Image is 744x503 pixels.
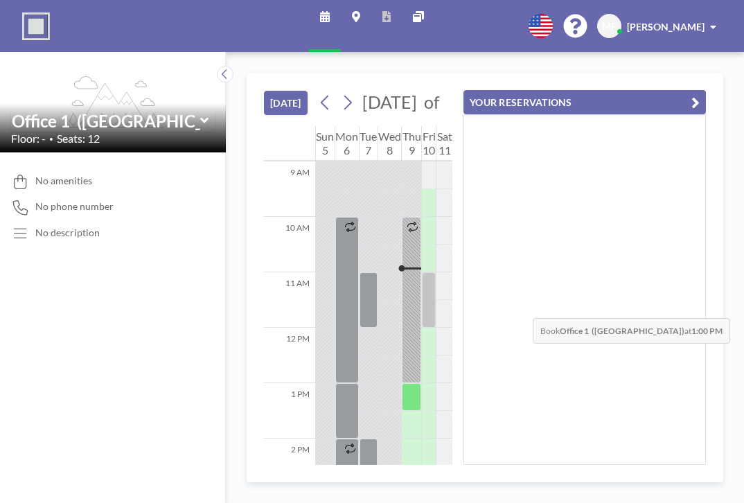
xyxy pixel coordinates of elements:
[11,132,46,145] span: Floor: -
[362,91,417,112] span: [DATE]
[378,126,402,161] div: Wed 8
[264,91,308,115] button: [DATE]
[533,318,730,344] span: Book at
[57,132,100,145] span: Seats: 12
[424,91,439,113] span: of
[560,326,684,336] b: Office 1 ([GEOGRAPHIC_DATA])
[691,326,723,336] b: 1:00 PM
[264,383,315,439] div: 1 PM
[463,90,706,114] button: YOUR RESERVATIONS
[360,126,378,161] div: Tue 7
[35,175,92,187] span: No amenities
[264,328,315,383] div: 12 PM
[627,21,705,33] span: [PERSON_NAME]
[316,126,335,161] div: Sun 5
[12,111,200,131] input: Office 1 (New Building)
[35,227,100,239] div: No description
[264,217,315,272] div: 10 AM
[264,439,315,494] div: 2 PM
[335,126,359,161] div: Mon 6
[49,134,53,143] span: •
[264,161,315,217] div: 9 AM
[22,12,50,40] img: organization-logo
[422,126,436,161] div: Fri 10
[35,200,114,213] span: No phone number
[602,20,617,33] span: MF
[264,272,315,328] div: 11 AM
[436,126,452,161] div: Sat 11
[402,126,421,161] div: Thu 9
